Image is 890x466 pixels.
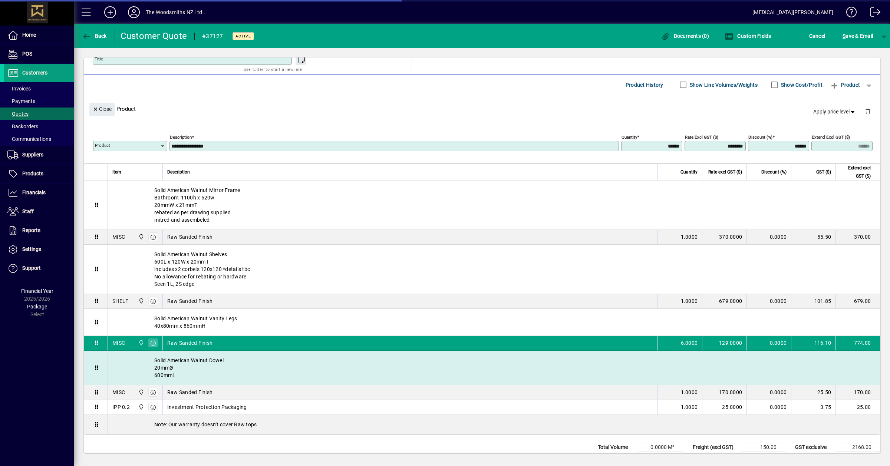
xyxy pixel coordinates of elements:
[816,168,831,176] span: GST ($)
[108,415,880,434] div: Note: Our warranty doesn’t cover Raw tops
[843,33,845,39] span: S
[689,443,741,452] td: Freight (excl GST)
[810,105,859,118] button: Apply price level
[835,336,880,351] td: 774.00
[4,221,74,240] a: Reports
[27,304,47,310] span: Package
[244,65,302,73] mat-hint: Use 'Enter' to start a new line
[748,134,772,139] mat-label: Discount (%)
[859,108,877,115] app-page-header-button: Delete
[80,29,109,43] button: Back
[809,30,825,42] span: Cancel
[725,33,771,39] span: Custom Fields
[681,403,698,411] span: 1.0000
[681,297,698,305] span: 1.0000
[4,95,74,108] a: Payments
[791,336,835,351] td: 116.10
[835,400,880,415] td: 25.00
[4,108,74,120] a: Quotes
[235,34,251,39] span: Active
[594,452,639,460] td: Total Weight
[791,230,835,245] td: 55.50
[864,1,881,26] a: Logout
[121,30,187,42] div: Customer Quote
[4,184,74,202] a: Financials
[835,294,880,309] td: 679.00
[685,134,718,139] mat-label: Rate excl GST ($)
[623,78,666,92] button: Product History
[840,164,871,180] span: Extend excl GST ($)
[136,339,145,347] span: The Woodsmiths
[112,389,125,396] div: MISC
[707,233,742,241] div: 370.0000
[680,168,698,176] span: Quantity
[170,134,192,139] mat-label: Description
[622,134,637,139] mat-label: Quantity
[708,168,742,176] span: Rate excl GST ($)
[112,403,130,411] div: IPP 0.2
[88,105,116,112] app-page-header-button: Close
[746,230,791,245] td: 0.0000
[95,143,110,148] mat-label: Product
[813,108,856,116] span: Apply price level
[136,403,145,411] span: The Woodsmiths
[4,165,74,183] a: Products
[681,233,698,241] span: 1.0000
[4,202,74,221] a: Staff
[791,400,835,415] td: 3.75
[741,443,785,452] td: 150.00
[4,82,74,95] a: Invoices
[22,152,43,158] span: Suppliers
[639,443,683,452] td: 0.0000 M³
[4,259,74,278] a: Support
[167,339,212,347] span: Raw Sanded Finish
[4,133,74,145] a: Communications
[22,246,41,252] span: Settings
[22,171,43,176] span: Products
[7,98,35,104] span: Payments
[791,452,836,460] td: GST
[681,339,698,347] span: 6.0000
[167,168,190,176] span: Description
[836,443,880,452] td: 2168.00
[812,134,850,139] mat-label: Extend excl GST ($)
[167,403,247,411] span: Investment Protection Packaging
[746,336,791,351] td: 0.0000
[707,403,742,411] div: 25.0000
[95,56,103,62] mat-label: Title
[136,233,145,241] span: The Woodsmiths
[791,443,836,452] td: GST exclusive
[746,385,791,400] td: 0.0000
[835,230,880,245] td: 370.00
[108,245,880,294] div: Solid American Walnut Shelves 600L x 120W x 20mmT includes x2 corbels 120x120 *details tbc No all...
[746,400,791,415] td: 0.0000
[836,452,880,460] td: 325.20
[4,26,74,44] a: Home
[22,189,46,195] span: Financials
[594,443,639,452] td: Total Volume
[859,103,877,120] button: Delete
[146,6,205,18] div: The Woodsmiths NZ Ltd .
[7,86,31,92] span: Invoices
[707,297,742,305] div: 679.0000
[108,351,880,385] div: Solid American Walnut Dowel 20mmØ 600mmL
[22,227,40,233] span: Reports
[4,120,74,133] a: Backorders
[830,79,860,91] span: Product
[688,81,758,89] label: Show Line Volumes/Weights
[4,45,74,63] a: POS
[639,452,683,460] td: 0.0000 Kg
[791,385,835,400] td: 25.50
[82,33,107,39] span: Back
[136,388,145,396] span: The Woodsmiths
[707,389,742,396] div: 170.0000
[22,32,36,38] span: Home
[761,168,787,176] span: Discount (%)
[167,297,212,305] span: Raw Sanded Finish
[807,29,827,43] button: Cancel
[746,294,791,309] td: 0.0000
[791,294,835,309] td: 101.85
[723,29,773,43] button: Custom Fields
[92,103,112,115] span: Close
[108,181,880,229] div: Solid American Walnut Mirror Frame Bathroom; 1100h x 620w 20mmW x 21mmT rebated as per drawing su...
